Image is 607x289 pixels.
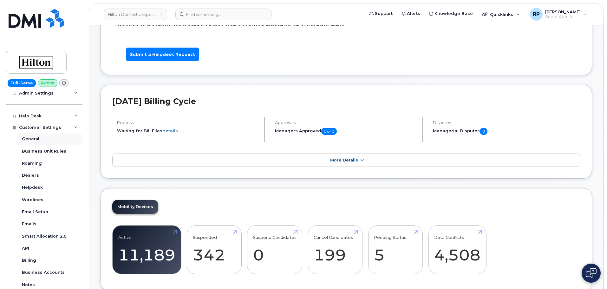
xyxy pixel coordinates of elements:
div: Ryan Partack [525,8,592,21]
a: Knowledge Base [425,7,477,20]
span: RP [533,10,540,18]
div: Quicklinks [478,8,524,21]
span: Super Admin [545,14,581,19]
span: 0 [480,128,487,135]
span: More Details [330,158,358,162]
h5: Managerial Disputes [433,128,580,135]
a: Active 11,189 [118,229,175,271]
a: Submit a Helpdesk Request [126,48,199,61]
h5: Managers Approved [275,128,417,135]
a: Data Conflicts 4,508 [434,229,480,271]
span: Quicklinks [490,12,513,17]
a: Mobility Devices [112,200,158,214]
a: Suspend Candidates 0 [253,229,297,271]
a: Pending Status 5 [374,229,417,271]
h4: Process [117,120,259,125]
a: Suspended 342 [193,229,236,271]
a: Support [365,7,397,20]
span: Support [375,10,393,17]
span: Alerts [407,10,420,17]
span: [PERSON_NAME] [545,9,581,14]
a: Alerts [397,7,425,20]
span: Knowledge Base [434,10,473,17]
img: Open chat [586,268,597,278]
h4: Approvals [275,120,417,125]
a: Hilton Domestic Operating Company Inc [104,9,167,20]
a: Cancel Candidates 199 [314,229,356,271]
h4: Disputes [433,120,580,125]
input: Find something... [175,9,271,20]
h2: [DATE] Billing Cycle [112,96,580,106]
a: details [162,128,178,133]
span: 0 of 0 [321,128,337,135]
li: Waiting for Bill Files [117,128,259,134]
